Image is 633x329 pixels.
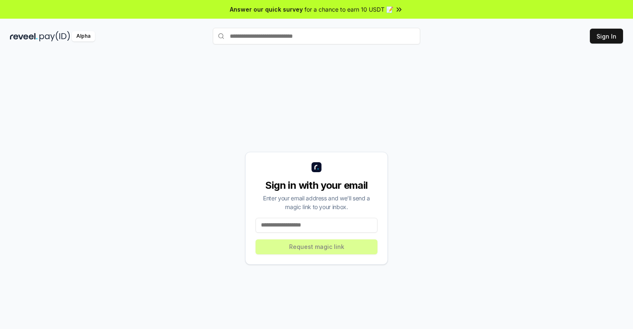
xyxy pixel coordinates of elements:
[590,29,623,44] button: Sign In
[230,5,303,14] span: Answer our quick survey
[39,31,70,41] img: pay_id
[304,5,393,14] span: for a chance to earn 10 USDT 📝
[10,31,38,41] img: reveel_dark
[312,162,321,172] img: logo_small
[256,179,377,192] div: Sign in with your email
[256,194,377,211] div: Enter your email address and we’ll send a magic link to your inbox.
[72,31,95,41] div: Alpha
